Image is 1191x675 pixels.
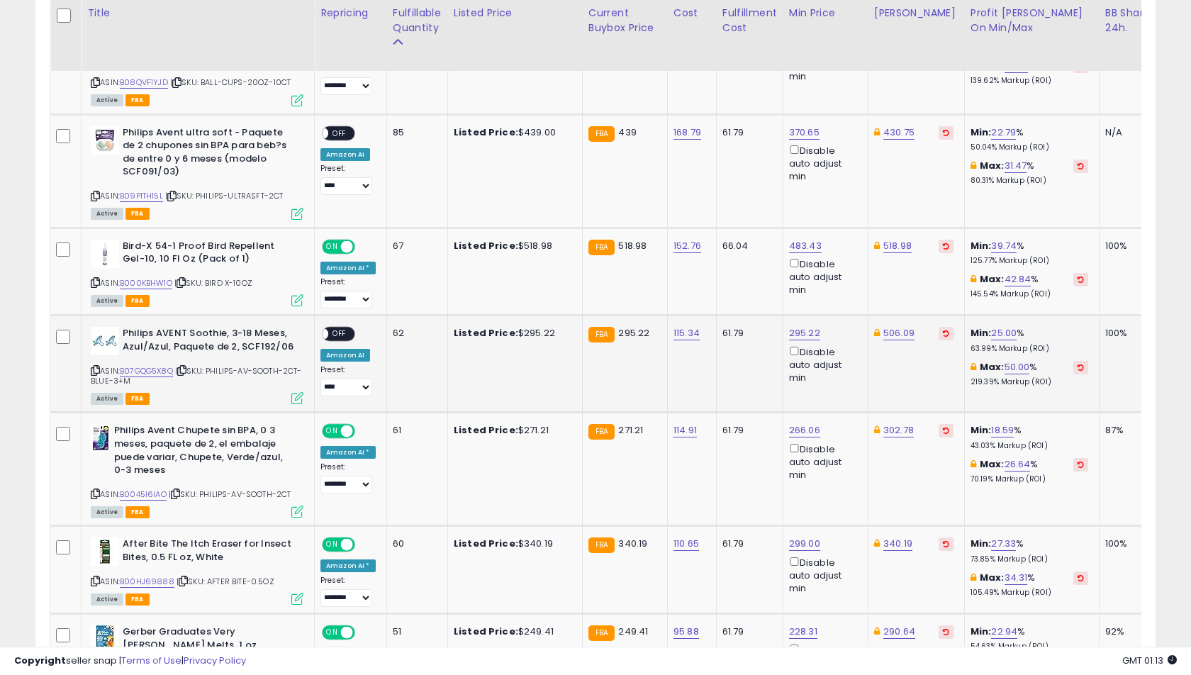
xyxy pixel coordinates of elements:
[174,277,252,289] span: | SKU: BIRD X-10OZ
[328,127,351,139] span: OFF
[971,554,1088,564] p: 73.85% Markup (ROI)
[980,159,1005,172] b: Max:
[971,423,992,437] b: Min:
[971,625,992,638] b: Min:
[125,506,150,518] span: FBA
[454,423,518,437] b: Listed Price:
[1005,159,1027,173] a: 31.47
[393,625,437,638] div: 51
[971,160,1088,186] div: %
[789,344,857,385] div: Disable auto adjust min
[1105,126,1152,139] div: N/A
[91,240,119,268] img: 31AQ3TtJboL._SL40_.jpg
[323,539,341,551] span: ON
[454,239,518,252] b: Listed Price:
[971,176,1088,186] p: 80.31% Markup (ROI)
[125,208,150,220] span: FBA
[971,60,1088,86] div: %
[588,6,661,35] div: Current Buybox Price
[393,240,437,252] div: 67
[789,554,857,596] div: Disable auto adjust min
[789,441,857,482] div: Disable auto adjust min
[722,537,772,550] div: 61.79
[454,326,518,340] b: Listed Price:
[980,272,1005,286] b: Max:
[991,625,1017,639] a: 22.94
[170,77,291,88] span: | SKU: BALL-CUPS-20OZ-10CT
[971,125,992,139] b: Min:
[971,377,1088,387] p: 219.39% Markup (ROI)
[454,537,518,550] b: Listed Price:
[91,424,303,516] div: ASIN:
[125,295,150,307] span: FBA
[91,365,302,386] span: | SKU: PHILIPS-AV-SOOTH-2CT-BLUE-3+M
[789,423,820,437] a: 266.06
[393,6,442,35] div: Fulfillable Quantity
[91,625,119,654] img: 51IIUnyKE+L._SL40_.jpg
[673,537,699,551] a: 110.65
[673,6,710,21] div: Cost
[673,326,700,340] a: 115.34
[588,240,615,255] small: FBA
[91,424,111,452] img: 41pxuz5AnQL._SL40_.jpg
[971,344,1088,354] p: 63.99% Markup (ROI)
[87,6,308,21] div: Title
[971,588,1088,598] p: 105.49% Markup (ROI)
[114,424,286,480] b: Philips Avent Chupete sin BPA, 0 3 meses, paquete de 2, el embalaje puede variar, Chupete, Verde/...
[789,239,822,253] a: 483.43
[1105,6,1157,35] div: BB Share 24h.
[971,256,1088,266] p: 125.77% Markup (ROI)
[722,625,772,638] div: 61.79
[971,327,1088,353] div: %
[971,289,1088,299] p: 145.54% Markup (ROI)
[722,6,777,35] div: Fulfillment Cost
[789,256,857,297] div: Disable auto adjust min
[320,559,376,572] div: Amazon AI *
[789,6,862,21] div: Min Price
[91,126,119,155] img: 41H0xaApX7L._SL40_.jpg
[320,64,376,96] div: Preset:
[971,126,1088,152] div: %
[120,77,168,89] a: B08QVF1YJD
[320,349,370,362] div: Amazon AI
[618,125,636,139] span: 439
[454,125,518,139] b: Listed Price:
[353,425,376,437] span: OFF
[722,240,772,252] div: 66.04
[980,360,1005,374] b: Max:
[120,365,173,377] a: B07GQG5X8Q
[980,457,1005,471] b: Max:
[971,6,1093,35] div: Profit [PERSON_NAME] on Min/Max
[1122,654,1177,667] span: 2025-08-10 01:13 GMT
[673,625,699,639] a: 95.88
[883,326,915,340] a: 506.09
[1005,571,1028,585] a: 34.31
[971,625,1088,652] div: %
[125,393,150,405] span: FBA
[1105,424,1152,437] div: 87%
[971,537,992,550] b: Min:
[618,326,649,340] span: 295.22
[789,537,820,551] a: 299.00
[91,506,123,518] span: All listings currently available for purchase on Amazon
[91,537,303,603] div: ASIN:
[320,576,376,608] div: Preset:
[971,273,1088,299] div: %
[393,126,437,139] div: 85
[123,537,295,567] b: After Bite The Itch Eraser for Insect Bites, 0.5 FL oz, White
[1005,457,1031,472] a: 26.64
[393,327,437,340] div: 62
[588,126,615,142] small: FBA
[328,328,351,340] span: OFF
[883,625,915,639] a: 290.64
[971,537,1088,564] div: %
[971,571,1088,598] div: %
[454,126,571,139] div: $439.00
[789,125,820,140] a: 370.65
[393,537,437,550] div: 60
[883,423,914,437] a: 302.78
[991,125,1016,140] a: 22.79
[722,126,772,139] div: 61.79
[971,441,1088,451] p: 43.03% Markup (ROI)
[320,365,376,397] div: Preset:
